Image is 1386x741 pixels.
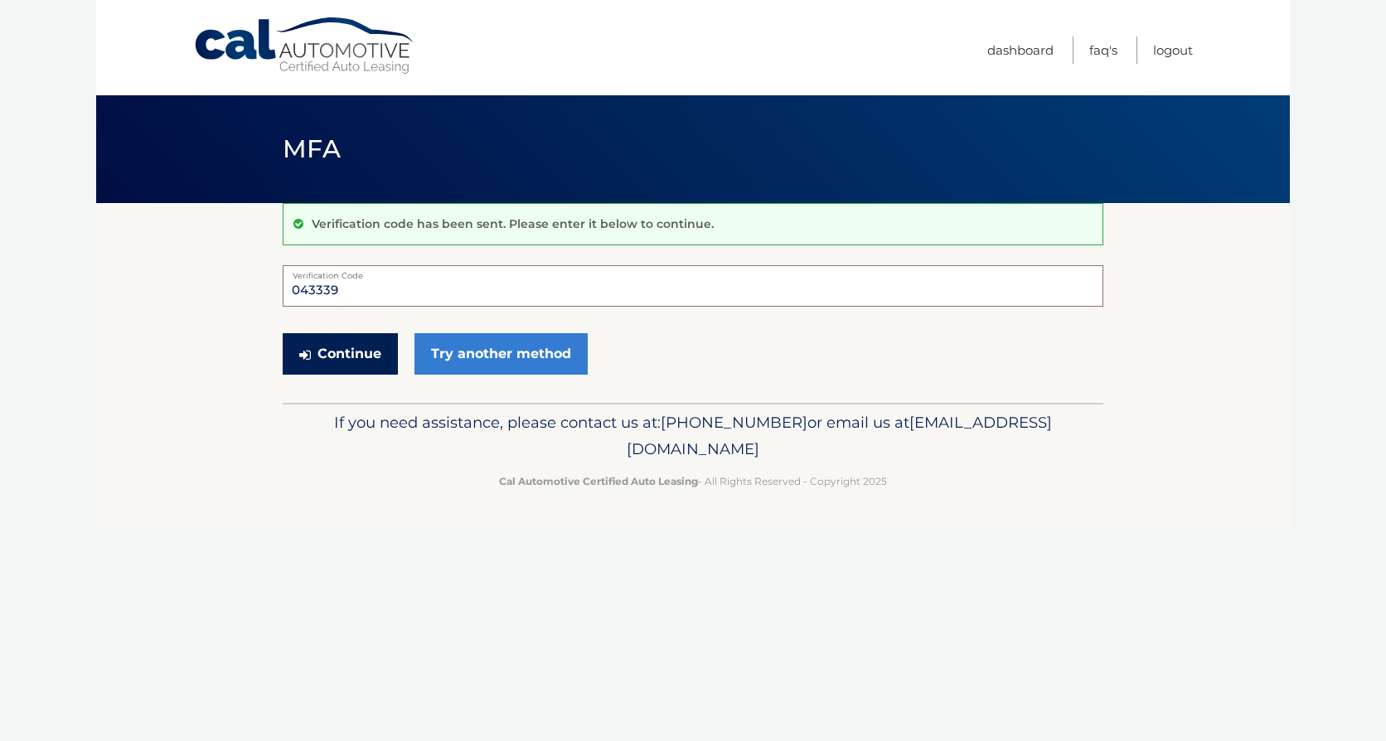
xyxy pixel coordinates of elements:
span: [PHONE_NUMBER] [661,413,807,432]
button: Continue [283,333,398,375]
a: Logout [1153,36,1193,64]
input: Verification Code [283,265,1103,307]
a: Try another method [414,333,588,375]
strong: Cal Automotive Certified Auto Leasing [499,475,698,487]
p: Verification code has been sent. Please enter it below to continue. [312,216,714,231]
a: Cal Automotive [193,17,417,75]
label: Verification Code [283,265,1103,278]
p: - All Rights Reserved - Copyright 2025 [293,472,1093,490]
span: MFA [283,133,341,164]
a: FAQ's [1089,36,1117,64]
span: [EMAIL_ADDRESS][DOMAIN_NAME] [627,413,1052,458]
a: Dashboard [987,36,1054,64]
p: If you need assistance, please contact us at: or email us at [293,409,1093,463]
